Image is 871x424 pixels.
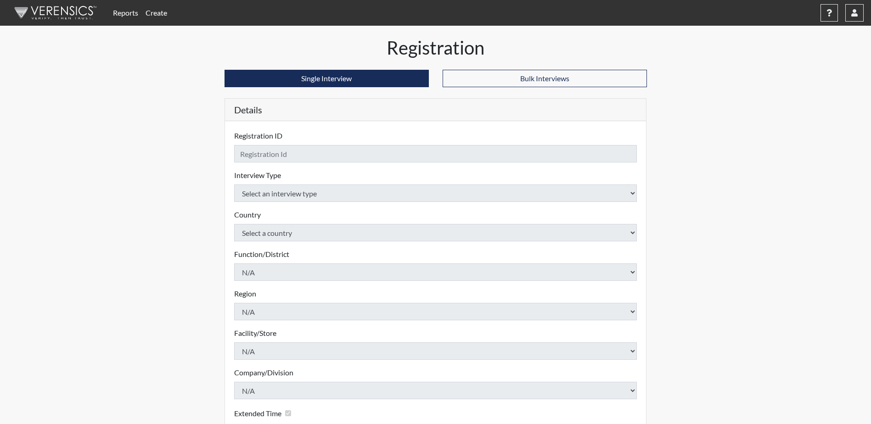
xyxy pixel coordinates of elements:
[234,145,637,162] input: Insert a Registration ID, which needs to be a unique alphanumeric value for each interviewee
[234,170,281,181] label: Interview Type
[234,407,295,420] div: Checking this box will provide the interviewee with an accomodation of extra time to answer each ...
[443,70,647,87] button: Bulk Interviews
[225,37,647,59] h1: Registration
[109,4,142,22] a: Reports
[234,249,289,260] label: Function/District
[142,4,171,22] a: Create
[234,209,261,220] label: Country
[234,367,293,378] label: Company/Division
[234,328,276,339] label: Facility/Store
[225,70,429,87] button: Single Interview
[234,408,281,419] label: Extended Time
[234,288,256,299] label: Region
[234,130,282,141] label: Registration ID
[225,99,646,121] h5: Details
